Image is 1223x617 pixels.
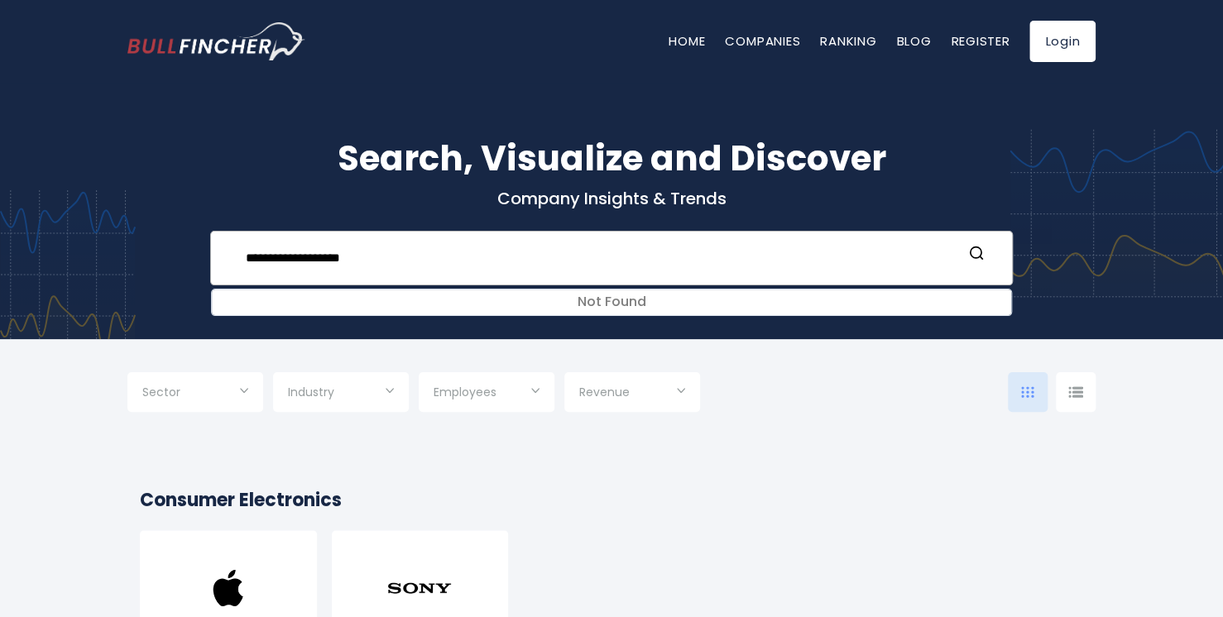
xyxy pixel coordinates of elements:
[434,379,540,409] input: Selection
[1029,21,1096,62] a: Login
[669,32,705,50] a: Home
[142,379,248,409] input: Selection
[1021,386,1034,398] img: icon-comp-grid.svg
[951,32,1010,50] a: Register
[127,188,1096,209] p: Company Insights & Trends
[212,289,1011,315] div: Not Found
[127,22,305,60] a: Go to homepage
[966,245,987,266] button: Search
[579,379,685,409] input: Selection
[142,385,180,399] span: Sector
[896,32,931,50] a: Blog
[127,22,305,60] img: bullfincher logo
[127,132,1096,184] h1: Search, Visualize and Discover
[288,385,334,399] span: Industry
[1068,386,1083,398] img: icon-comp-list-view.svg
[725,32,800,50] a: Companies
[434,385,496,399] span: Employees
[820,32,876,50] a: Ranking
[579,385,630,399] span: Revenue
[140,486,1083,514] h2: Consumer Electronics
[288,379,394,409] input: Selection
